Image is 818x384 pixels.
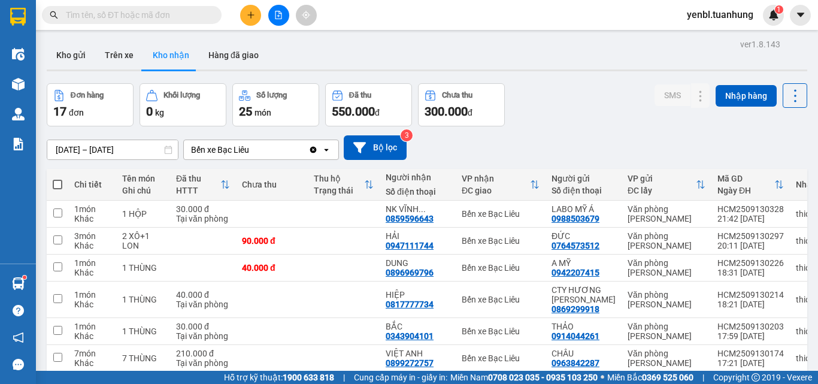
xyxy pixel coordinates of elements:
[552,322,616,331] div: THẢO
[47,140,178,159] input: Select a date range.
[717,358,784,368] div: 17:21 [DATE]
[552,349,616,358] div: CHÂU
[240,5,261,26] button: plus
[375,108,380,117] span: đ
[23,276,26,279] sup: 1
[462,353,540,363] div: Bến xe Bạc Liêu
[242,236,302,246] div: 90.000 đ
[552,285,616,304] div: CTY HƯƠNG HOÀNG NAM
[795,10,806,20] span: caret-down
[717,290,784,300] div: HCM2509130214
[717,204,784,214] div: HCM2509130328
[122,231,164,250] div: 2 XÔ+1 LON
[386,300,434,309] div: 0817777734
[752,373,760,382] span: copyright
[386,204,450,214] div: NK VĨNH HƯNG
[717,300,784,309] div: 18:21 [DATE]
[401,129,413,141] sup: 3
[47,83,134,126] button: Đơn hàng17đơn
[255,108,271,117] span: món
[10,8,26,26] img: logo-vxr
[628,322,705,341] div: Văn phòng [PERSON_NAME]
[283,373,334,382] strong: 1900 633 818
[232,83,319,126] button: Số lượng25món
[628,349,705,368] div: Văn phòng [PERSON_NAME]
[349,91,371,99] div: Đã thu
[354,371,447,384] span: Cung cấp máy in - giấy in:
[176,174,220,183] div: Đã thu
[552,331,599,341] div: 0914044261
[69,108,84,117] span: đơn
[418,83,505,126] button: Chưa thu300.000đ
[456,169,546,201] th: Toggle SortBy
[717,322,784,331] div: HCM2509130203
[74,204,110,214] div: 1 món
[12,277,25,290] img: warehouse-icon
[74,349,110,358] div: 7 món
[122,326,164,336] div: 1 THÙNG
[552,204,616,214] div: LABO MỸ Á
[717,349,784,358] div: HCM2509130174
[122,353,164,363] div: 7 THÙNG
[163,91,200,99] div: Khối lượng
[386,349,450,358] div: VIỆT ANH
[343,371,345,384] span: |
[74,180,110,189] div: Chi tiết
[71,91,104,99] div: Đơn hàng
[468,108,472,117] span: đ
[552,258,616,268] div: A MỸ
[777,5,781,14] span: 1
[74,268,110,277] div: Khác
[488,373,598,382] strong: 0708 023 035 - 0935 103 250
[642,373,693,382] strong: 0369 525 060
[628,290,705,309] div: Văn phòng [PERSON_NAME]
[717,231,784,241] div: HCM2509130297
[425,104,468,119] span: 300.000
[325,83,412,126] button: Đã thu550.000đ
[308,169,380,201] th: Toggle SortBy
[250,144,252,156] input: Selected Bến xe Bạc Liêu.
[386,290,450,300] div: HIỆP
[50,11,58,19] span: search
[176,358,230,368] div: Tại văn phòng
[247,11,255,19] span: plus
[552,214,599,223] div: 0988503679
[170,169,236,201] th: Toggle SortBy
[146,104,153,119] span: 0
[717,174,774,183] div: Mã GD
[628,174,696,183] div: VP gửi
[717,268,784,277] div: 18:31 [DATE]
[95,41,143,69] button: Trên xe
[256,91,287,99] div: Số lượng
[242,180,302,189] div: Chưa thu
[122,174,164,183] div: Tên món
[717,241,784,250] div: 20:11 [DATE]
[655,84,690,106] button: SMS
[13,332,24,343] span: notification
[308,145,318,155] svg: Clear value
[74,258,110,268] div: 1 món
[296,5,317,26] button: aim
[47,41,95,69] button: Kho gửi
[419,204,426,214] span: ...
[302,11,310,19] span: aim
[462,186,530,195] div: ĐC giao
[462,174,530,183] div: VP nhận
[552,174,616,183] div: Người gửi
[74,214,110,223] div: Khác
[199,41,268,69] button: Hàng đã giao
[622,169,711,201] th: Toggle SortBy
[12,138,25,150] img: solution-icon
[628,204,705,223] div: Văn phòng [PERSON_NAME]
[74,241,110,250] div: Khác
[176,214,230,223] div: Tại văn phòng
[552,268,599,277] div: 0942207415
[176,322,230,331] div: 30.000 đ
[717,186,774,195] div: Ngày ĐH
[74,290,110,300] div: 1 món
[462,263,540,273] div: Bến xe Bạc Liêu
[677,7,763,22] span: yenbl.tuanhung
[386,173,450,182] div: Người nhận
[122,295,164,304] div: 1 THÙNG
[386,258,450,268] div: DUNG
